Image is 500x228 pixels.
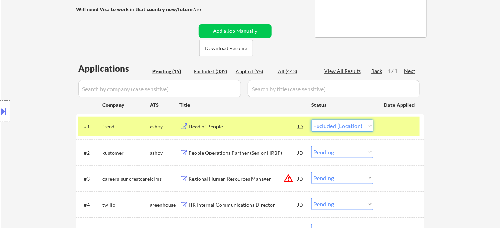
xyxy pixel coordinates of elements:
div: ashby [150,123,179,130]
div: Excluded (332) [194,68,230,75]
input: Search by title (case sensitive) [248,80,420,97]
div: JD [297,146,304,159]
strong: Will need Visa to work in that country now/future?: [76,6,196,12]
div: People Operations Partner (Senior HRBP) [188,149,298,157]
div: JD [297,120,304,133]
div: #4 [84,201,97,209]
div: Status [311,98,373,111]
div: Next [404,67,416,75]
div: ashby [150,149,179,157]
div: icims [150,175,179,183]
div: 1 / 1 [387,67,404,75]
div: Date Applied [384,101,416,109]
div: All (443) [278,68,314,75]
div: Pending (15) [152,68,188,75]
div: #3 [84,175,97,183]
div: greenhouse [150,201,179,209]
div: ATS [150,101,179,109]
div: Applied (96) [236,68,272,75]
div: Head of People [188,123,298,130]
div: careers-suncrestcare [102,175,150,183]
div: twilio [102,201,150,209]
button: warning_amber [283,173,293,183]
div: JD [297,172,304,185]
div: Regional Human Resources Manager [188,175,298,183]
div: Back [371,67,383,75]
input: Search by company (case sensitive) [78,80,241,97]
div: Title [179,101,304,109]
div: View All Results [324,67,363,75]
button: Download Resume [199,40,253,56]
div: HR Internal Communications Director [188,201,298,209]
div: JD [297,198,304,211]
button: Add a Job Manually [199,24,272,38]
div: no [195,6,216,13]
